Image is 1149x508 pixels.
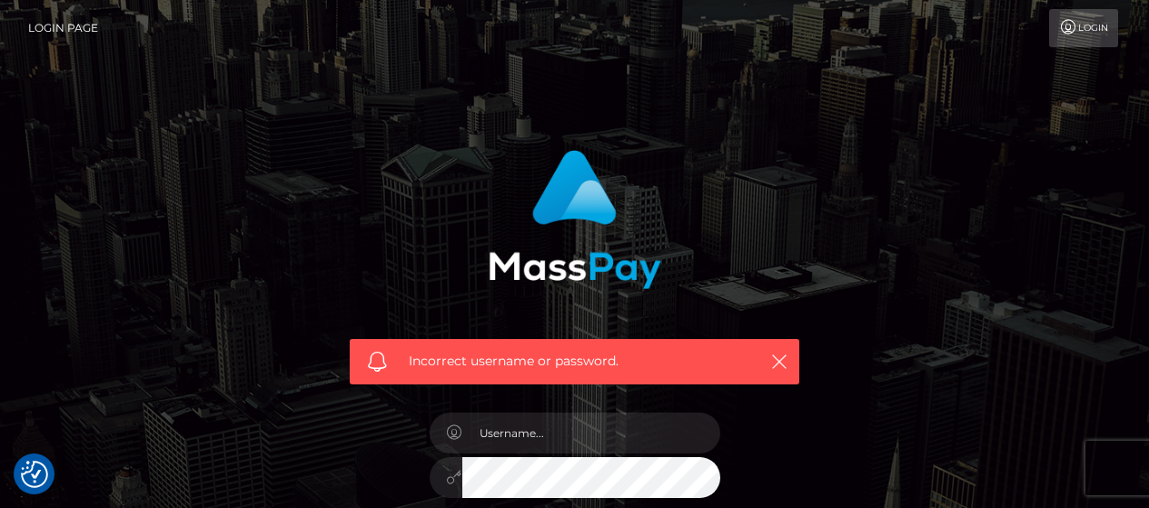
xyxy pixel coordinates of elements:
[409,352,740,371] span: Incorrect username or password.
[21,461,48,488] img: Revisit consent button
[1049,9,1118,47] a: Login
[489,150,661,289] img: MassPay Login
[28,9,98,47] a: Login Page
[462,413,720,453] input: Username...
[21,461,48,488] button: Consent Preferences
